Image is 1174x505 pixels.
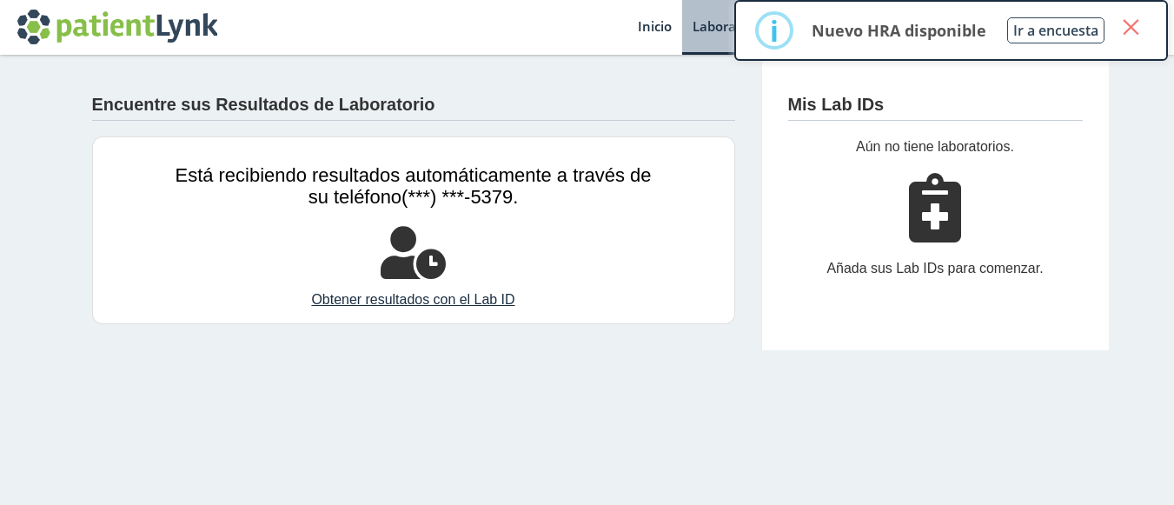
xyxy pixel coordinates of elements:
[176,164,652,208] span: Está recibiendo resultados automáticamente a través de su teléfono
[788,258,1083,279] div: Añada sus Lab IDs para comenzar.
[788,136,1083,157] div: Aún no tiene laboratorios.
[1007,17,1104,43] button: Ir a encuesta
[812,20,986,41] p: Nuevo HRA disponible
[92,95,435,116] h4: Encuentre sus Resultados de Laboratorio
[770,15,779,46] div: i
[176,289,652,310] a: Obtener resultados con el Lab ID
[1115,11,1146,43] button: Close this dialog
[788,95,885,116] h4: Mis Lab IDs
